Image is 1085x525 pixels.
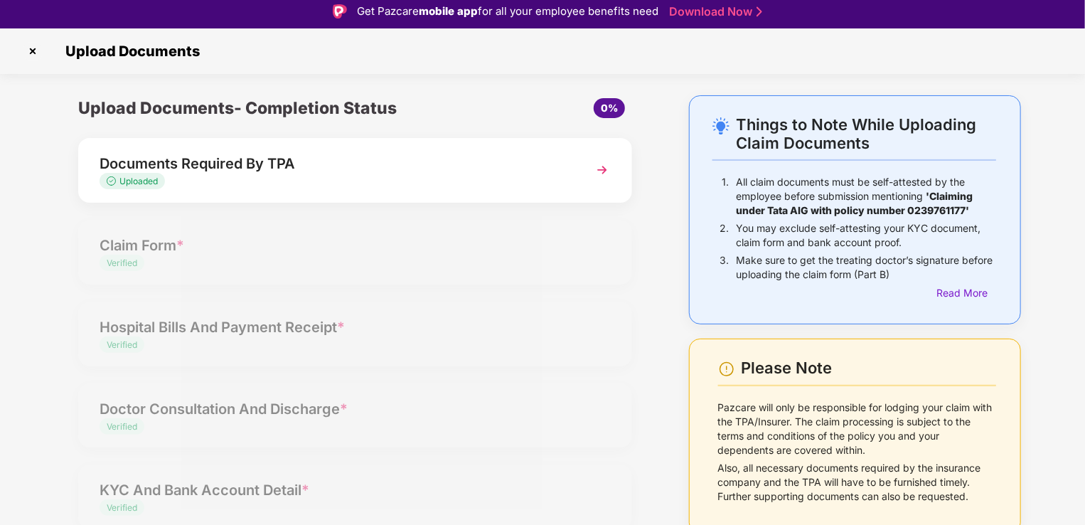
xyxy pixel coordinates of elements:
p: All claim documents must be self-attested by the employee before submission mentioning [736,175,996,218]
p: Pazcare will only be responsible for lodging your claim with the TPA/Insurer. The claim processin... [718,401,996,457]
span: 0% [601,102,618,114]
div: Things to Note While Uploading Claim Documents [736,115,996,152]
p: Also, all necessary documents required by the insurance company and the TPA will have to be furni... [718,461,996,504]
img: svg+xml;base64,PHN2ZyBpZD0iQ3Jvc3MtMzJ4MzIiIHhtbG5zPSJodHRwOi8vd3d3LnczLm9yZy8yMDAwL3N2ZyIgd2lkdG... [21,40,44,63]
strong: mobile app [419,4,478,18]
img: svg+xml;base64,PHN2ZyBpZD0iV2FybmluZ18tXzI0eDI0IiBkYXRhLW5hbWU9Ildhcm5pbmcgLSAyNHgyNCIgeG1sbnM9Im... [718,361,735,378]
span: Uploaded [119,176,158,186]
a: Download Now [669,4,758,19]
p: You may exclude self-attesting your KYC document, claim form and bank account proof. [736,221,996,250]
div: Upload Documents- Completion Status [78,95,447,121]
div: Read More [937,285,996,301]
p: 2. [720,221,729,250]
p: 1. [722,175,729,218]
img: svg+xml;base64,PHN2ZyBpZD0iTmV4dCIgeG1sbnM9Imh0dHA6Ly93d3cudzMub3JnLzIwMDAvc3ZnIiB3aWR0aD0iMzYiIG... [589,157,615,183]
img: svg+xml;base64,PHN2ZyB4bWxucz0iaHR0cDovL3d3dy53My5vcmcvMjAwMC9zdmciIHdpZHRoPSIyNC4wOTMiIGhlaWdodD... [712,117,729,134]
p: 3. [720,253,729,282]
span: Upload Documents [51,43,207,60]
div: Get Pazcare for all your employee benefits need [357,3,658,20]
img: Stroke [757,4,762,19]
img: svg+xml;base64,PHN2ZyB4bWxucz0iaHR0cDovL3d3dy53My5vcmcvMjAwMC9zdmciIHdpZHRoPSIxMy4zMzMiIGhlaWdodD... [107,176,119,186]
div: Documents Required By TPA [100,152,568,175]
p: Make sure to get the treating doctor’s signature before uploading the claim form (Part B) [736,253,996,282]
div: Please Note [741,359,996,378]
img: Logo [333,4,347,18]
